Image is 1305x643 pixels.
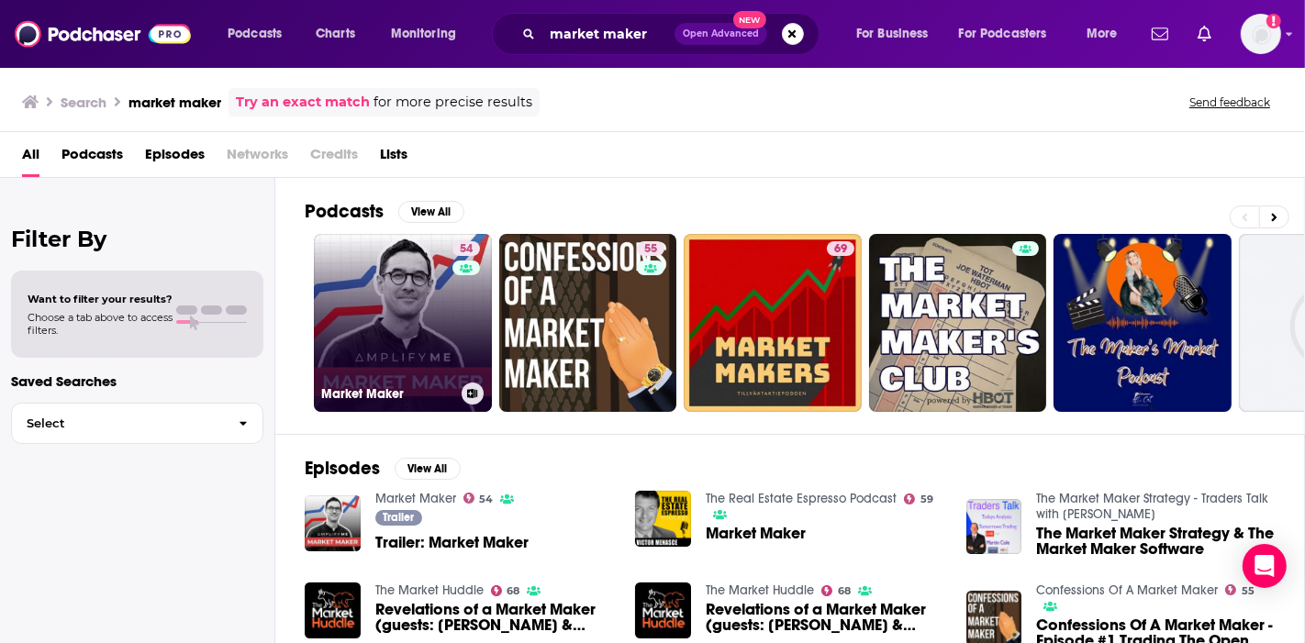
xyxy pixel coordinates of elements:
[215,19,306,49] button: open menu
[491,585,520,596] a: 68
[1184,94,1276,110] button: Send feedback
[305,495,361,551] img: Trailer: Market Maker
[452,241,480,256] a: 54
[706,602,944,633] span: Revelations of a Market Maker (guests: [PERSON_NAME] & [PERSON_NAME])
[499,234,677,412] a: 55
[305,582,361,638] img: Revelations of a Market Maker (guests: Steve Sosnick & Barton)
[314,234,492,412] a: 54Market Maker
[28,293,173,305] span: Want to filter your results?
[1190,18,1219,50] a: Show notifications dropdown
[375,602,614,633] a: Revelations of a Market Maker (guests: Steve Sosnick & Barton)
[375,582,484,598] a: The Market Huddle
[706,526,806,541] a: Market Maker
[374,92,532,113] span: for more precise results
[1241,14,1281,54] button: Show profile menu
[1087,21,1118,47] span: More
[383,512,414,523] span: Trailer
[1036,582,1218,598] a: Confessions Of A Market Maker
[11,403,263,444] button: Select
[236,92,370,113] a: Try an exact match
[1225,584,1255,595] a: 55
[1074,19,1141,49] button: open menu
[684,234,862,412] a: 69
[507,587,519,595] span: 68
[398,201,464,223] button: View All
[61,139,123,177] a: Podcasts
[827,241,854,256] a: 69
[380,139,407,177] a: Lists
[706,602,944,633] a: Revelations of a Market Maker (guests: Steve Sosnick & Barton)
[61,94,106,111] h3: Search
[391,21,456,47] span: Monitoring
[304,19,366,49] a: Charts
[675,23,767,45] button: Open AdvancedNew
[1241,14,1281,54] img: User Profile
[635,491,691,547] img: Market Maker
[305,457,380,480] h2: Episodes
[1036,491,1268,522] a: The Market Maker Strategy - Traders Talk with Martin Cole
[834,240,847,259] span: 69
[305,200,384,223] h2: Podcasts
[821,585,851,596] a: 68
[838,587,851,595] span: 68
[11,372,263,390] p: Saved Searches
[305,200,464,223] a: PodcastsView All
[1242,587,1255,595] span: 55
[1036,526,1275,557] a: The Market Maker Strategy & The Market Maker Software
[733,11,766,28] span: New
[947,19,1074,49] button: open menu
[683,29,759,39] span: Open Advanced
[460,240,473,259] span: 54
[920,495,933,504] span: 59
[509,13,837,55] div: Search podcasts, credits, & more...
[378,19,480,49] button: open menu
[375,535,529,550] a: Trailer: Market Maker
[15,17,191,51] img: Podchaser - Follow, Share and Rate Podcasts
[305,457,461,480] a: EpisodesView All
[1144,18,1176,50] a: Show notifications dropdown
[904,493,933,504] a: 59
[22,139,39,177] a: All
[1241,14,1281,54] span: Logged in as kirstycam
[706,582,814,598] a: The Market Huddle
[1266,14,1281,28] svg: Add a profile image
[375,491,456,506] a: Market Maker
[28,311,173,337] span: Choose a tab above to access filters.
[321,386,454,402] h3: Market Maker
[310,139,358,177] span: Credits
[637,241,664,256] a: 55
[128,94,221,111] h3: market maker
[706,491,897,506] a: The Real Estate Espresso Podcast
[644,240,657,259] span: 55
[375,602,614,633] span: Revelations of a Market Maker (guests: [PERSON_NAME] & [PERSON_NAME])
[479,495,493,504] span: 54
[966,499,1022,555] img: The Market Maker Strategy & The Market Maker Software
[843,19,952,49] button: open menu
[227,139,288,177] span: Networks
[228,21,282,47] span: Podcasts
[959,21,1047,47] span: For Podcasters
[316,21,355,47] span: Charts
[395,458,461,480] button: View All
[1243,544,1287,588] div: Open Intercom Messenger
[463,493,494,504] a: 54
[542,19,675,49] input: Search podcasts, credits, & more...
[856,21,929,47] span: For Business
[635,582,691,638] img: Revelations of a Market Maker (guests: Steve Sosnick & Barton)
[145,139,205,177] a: Episodes
[11,226,263,252] h2: Filter By
[12,417,224,429] span: Select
